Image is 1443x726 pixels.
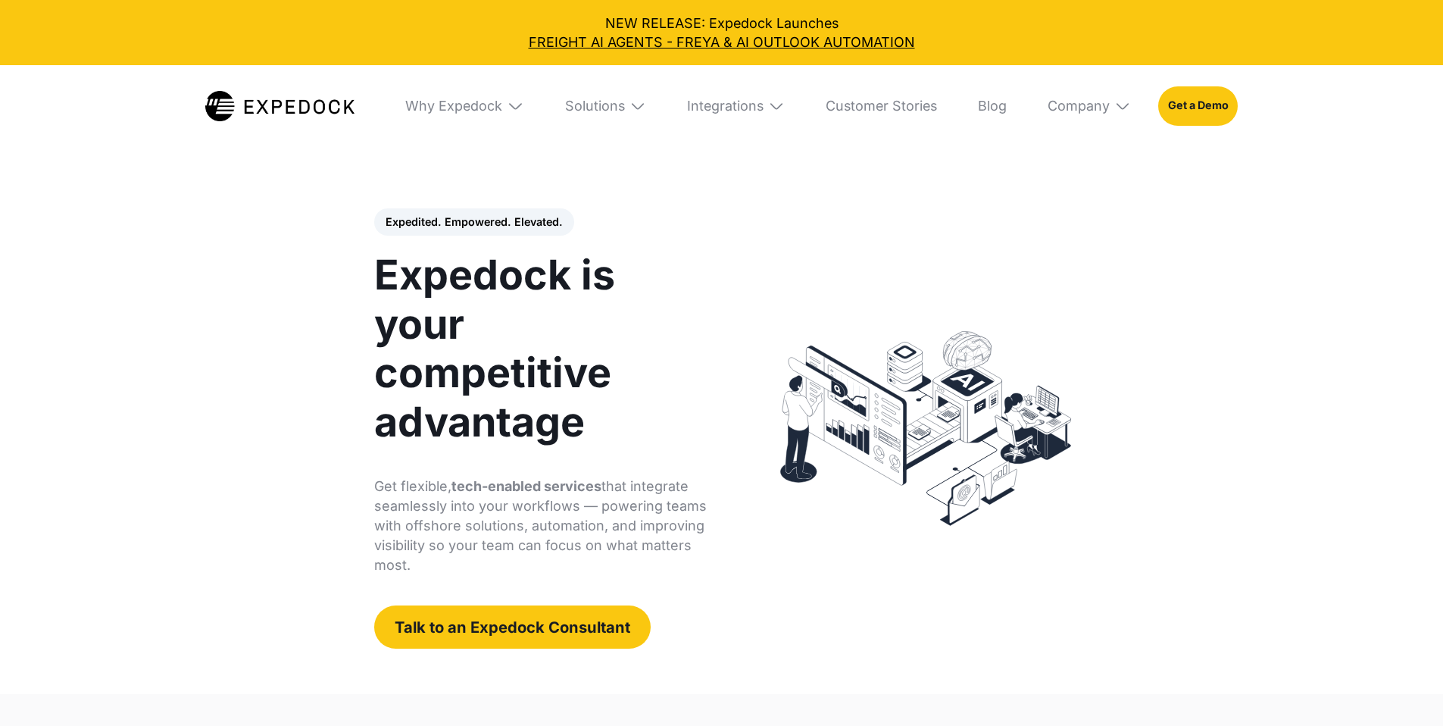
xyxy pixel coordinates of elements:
div: Solutions [551,65,660,147]
div: NEW RELEASE: Expedock Launches [14,14,1429,52]
a: Blog [964,65,1020,147]
a: Get a Demo [1158,86,1238,126]
a: Customer Stories [812,65,951,147]
div: Integrations [687,98,764,114]
div: Company [1034,65,1145,147]
div: Why Expedock [405,98,502,114]
a: FREIGHT AI AGENTS - FREYA & AI OUTLOOK AUTOMATION [14,33,1429,52]
a: Talk to an Expedock Consultant [374,606,651,648]
div: Company [1048,98,1110,114]
h1: Expedock is your competitive advantage [374,251,710,446]
strong: tech-enabled services [451,478,601,494]
p: Get flexible, that integrate seamlessly into your workflows — powering teams with offshore soluti... [374,477,710,575]
div: Solutions [565,98,625,114]
div: Integrations [673,65,798,147]
div: Why Expedock [392,65,537,147]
